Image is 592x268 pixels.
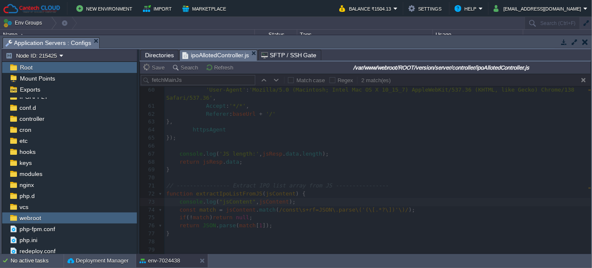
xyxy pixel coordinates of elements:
[6,38,91,48] span: Application Servers : Configs
[298,30,433,39] div: Tags
[3,17,45,29] button: Env Groups
[143,3,175,14] button: Import
[339,3,394,14] button: Balance ₹1504.13
[18,64,34,71] a: Root
[206,64,236,71] button: Refresh
[433,30,523,39] div: Usage
[179,50,257,60] li: /var/www/webroot/ROOT/version/server/controller/ipoAllotedController.js
[455,3,479,14] button: Help
[67,257,128,265] button: Deployment Manager
[18,181,35,189] a: nginx
[18,104,37,112] a: conf.d
[18,214,42,222] a: webroot
[18,115,46,123] a: controller
[76,3,135,14] button: New Environment
[11,254,64,268] div: No active tasks
[494,3,584,14] button: [EMAIL_ADDRESS][DOMAIN_NAME]
[18,148,37,156] a: hooks
[18,159,33,167] a: keys
[261,50,317,60] span: SFTP / SSH Gate
[18,192,36,200] a: php.d
[20,34,24,36] img: AMDAwAAAACH5BAEAAAAALAAAAAABAAEAAAICRAEAOw==
[408,3,444,14] button: Settings
[3,3,61,14] img: Cantech Cloud
[18,75,56,82] a: Mount Points
[18,170,44,178] a: modules
[18,225,56,233] a: php-fpm.conf
[18,203,30,211] a: vcs
[172,64,201,71] button: Search
[182,3,229,14] button: Marketplace
[1,30,254,39] div: Name
[6,52,59,59] button: Node ID: 215425
[140,257,180,265] button: env-7024438
[18,247,57,255] a: redeploy.conf
[182,50,249,61] span: ipoAllotedController.js
[18,137,29,145] a: etc
[18,86,42,93] a: Exports
[143,64,167,71] button: Save
[18,126,33,134] a: cron
[145,50,174,60] span: Directories
[255,30,297,39] div: Status
[18,236,39,244] a: php.ini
